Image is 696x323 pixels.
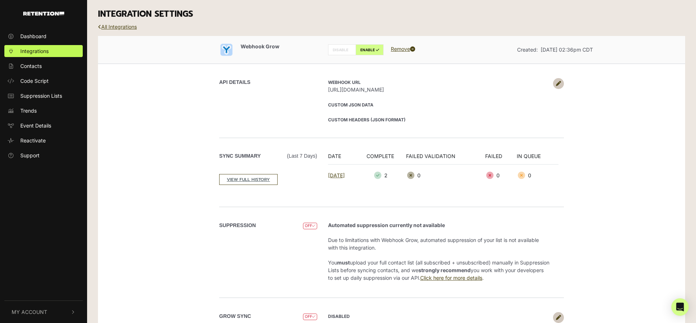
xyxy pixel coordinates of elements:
th: FAILED VALIDATION [406,152,485,165]
strong: Automated suppression currently not available [328,222,445,228]
a: Dashboard [4,30,83,42]
strong: Custom JSON Data [328,102,373,108]
a: Trends [4,105,83,117]
span: My Account [12,308,47,316]
th: IN QUEUE [517,152,558,165]
td: 0 [517,164,558,186]
span: Dashboard [20,32,46,40]
span: Code Script [20,77,49,85]
h3: INTEGRATION SETTINGS [98,9,685,19]
img: Retention.com [23,12,64,16]
strong: DISABLED [328,314,350,319]
span: Integrations [20,47,49,55]
label: ENABLE [356,44,384,55]
a: Remove [391,46,415,52]
a: Support [4,149,83,161]
label: Grow Sync [219,312,251,320]
button: My Account [4,301,83,323]
span: Reactivate [20,137,46,144]
label: SUPPRESSION [219,222,256,229]
strong: Webhook URL [328,80,361,85]
a: Reactivate [4,134,83,146]
th: DATE [328,152,359,165]
span: Contacts [20,62,42,70]
img: Webhook Grow [219,43,234,57]
p: You upload your full contact list (all subscribed + unsubscribed) manually in Suppression Lists b... [328,259,549,282]
a: Suppression Lists [4,90,83,102]
span: Suppression Lists [20,92,62,100]
a: Code Script [4,75,83,87]
td: 2 [359,164,406,186]
span: OFF [303,314,317,320]
label: Sync Summary [219,152,317,160]
div: Open Intercom Messenger [671,298,689,316]
strong: must [337,259,350,266]
span: [URL][DOMAIN_NAME] [328,86,549,93]
span: Created: [517,47,538,53]
a: Integrations [4,45,83,57]
span: (Last 7 days) [287,152,317,160]
td: 0 [406,164,485,186]
td: 0 [485,164,517,186]
span: Event Details [20,122,51,129]
label: API DETAILS [219,78,250,86]
p: Due to limitations with Webhook Grow, automated suppression of your list is not available with th... [328,236,549,251]
span: [DATE] 02:36pm CDT [541,47,593,53]
span: Webhook Grow [241,43,279,49]
label: DISABLE [328,44,356,55]
strong: Custom Headers (JSON format) [328,117,406,122]
a: VIEW FULL HISTORY [219,174,278,185]
span: OFF [303,223,317,230]
th: FAILED [485,152,517,165]
strong: strongly recommend [418,267,471,273]
span: Support [20,152,40,159]
a: All Integrations [98,24,137,30]
a: [DATE] [328,172,345,178]
a: Click here for more details [420,275,482,281]
th: COMPLETE [359,152,406,165]
a: Event Details [4,120,83,132]
a: Contacts [4,60,83,72]
span: Trends [20,107,37,114]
